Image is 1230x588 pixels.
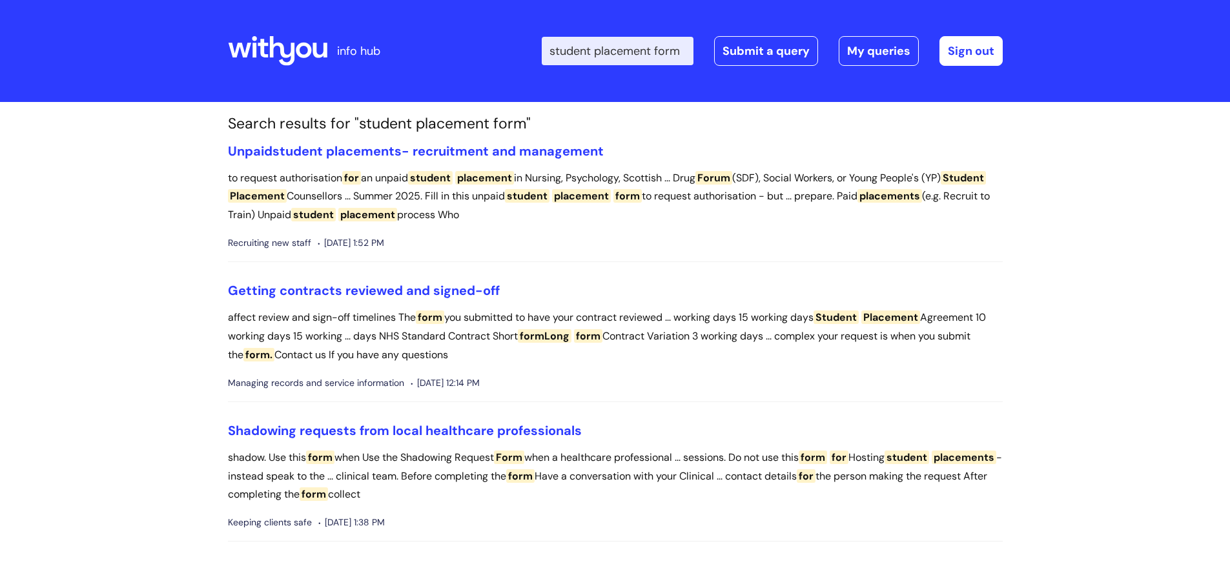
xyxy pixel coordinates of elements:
span: placement [338,208,397,221]
a: Submit a query [714,36,818,66]
span: form [416,310,444,324]
span: Placement [861,310,920,324]
span: Student [814,310,859,324]
span: for [797,469,815,483]
span: Student [941,171,986,185]
a: Getting contracts reviewed and signed-off [228,282,500,299]
span: Forum [695,171,732,185]
p: info hub [337,41,380,61]
span: Form [494,451,524,464]
a: My queries [839,36,919,66]
a: Sign out [939,36,1003,66]
div: | - [542,36,1003,66]
span: student [408,171,453,185]
a: Shadowing requests from local healthcare professionals [228,422,582,439]
span: form [506,469,535,483]
span: Managing records and service information [228,375,404,391]
span: placement [455,171,514,185]
p: shadow. Use this when Use the Shadowing Request when a healthcare professional ... sessions. Do n... [228,449,1003,504]
span: Placement [228,189,287,203]
span: formLong [518,329,571,343]
span: form [306,451,334,464]
a: Unpaidstudent placements- recruitment and management [228,143,604,159]
p: to request authorisation an unpaid in Nursing, Psychology, Scottish ... Drug (SDF), Social Worker... [228,169,1003,225]
span: placements [857,189,922,203]
span: form. [243,348,274,361]
span: placement [552,189,611,203]
p: affect review and sign-off timelines The you submitted to have your contract reviewed ... working... [228,309,1003,364]
input: Search [542,37,693,65]
span: for [342,171,361,185]
span: [DATE] 12:14 PM [411,375,480,391]
span: form [300,487,328,501]
span: student [272,143,323,159]
span: student [291,208,336,221]
span: form [574,329,602,343]
span: placements [326,143,402,159]
span: form [613,189,642,203]
span: [DATE] 1:52 PM [318,235,384,251]
span: form [799,451,827,464]
span: Recruiting new staff [228,235,311,251]
span: student [885,451,929,464]
h1: Search results for "student placement form" [228,115,1003,133]
span: student [505,189,549,203]
span: placements [932,451,996,464]
span: Keeping clients safe [228,514,312,531]
span: for [830,451,848,464]
span: [DATE] 1:38 PM [318,514,385,531]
